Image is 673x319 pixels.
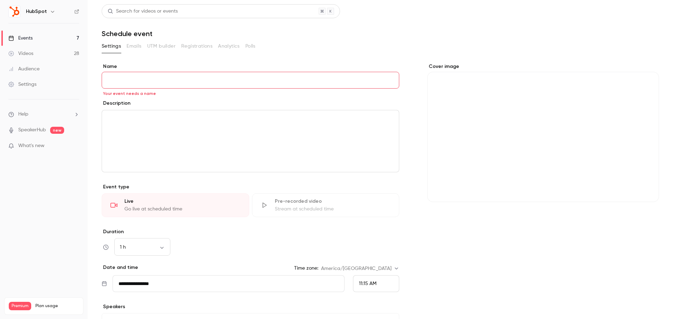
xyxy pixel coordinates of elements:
[127,43,141,50] span: Emails
[103,91,156,96] span: Your event needs a name
[124,206,240,213] div: Go live at scheduled time
[294,265,318,272] label: Time zone:
[275,198,391,205] div: Pre-recorded video
[102,264,138,271] p: Date and time
[245,43,256,50] span: Polls
[26,8,47,15] h6: HubSpot
[18,126,46,134] a: SpeakerHub
[71,143,79,149] iframe: Noticeable Trigger
[108,8,178,15] div: Search for videos or events
[147,43,176,50] span: UTM builder
[102,100,130,107] label: Description
[427,63,659,70] label: Cover image
[114,244,170,251] div: 1 h
[8,111,79,118] li: help-dropdown-opener
[35,303,79,309] span: Plan usage
[102,183,399,190] p: Event type
[8,35,33,42] div: Events
[218,43,240,50] span: Analytics
[102,63,399,70] label: Name
[321,265,399,272] div: America/[GEOGRAPHIC_DATA]
[18,142,45,150] span: What's new
[181,43,212,50] span: Registrations
[102,303,399,310] p: Speakers
[359,281,376,286] span: 11:15 AM
[102,110,399,172] section: description
[9,6,20,17] img: HubSpot
[124,198,240,205] div: Live
[102,41,121,52] button: Settings
[427,63,659,202] section: Cover image
[8,65,40,72] div: Audience
[102,29,659,38] h1: Schedule event
[102,110,399,172] div: editor
[18,111,28,118] span: Help
[275,206,391,213] div: Stream at scheduled time
[353,275,399,292] div: From
[9,302,31,310] span: Premium
[50,127,64,134] span: new
[102,228,399,235] label: Duration
[8,81,36,88] div: Settings
[252,193,400,217] div: Pre-recorded videoStream at scheduled time
[8,50,33,57] div: Videos
[102,193,249,217] div: LiveGo live at scheduled time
